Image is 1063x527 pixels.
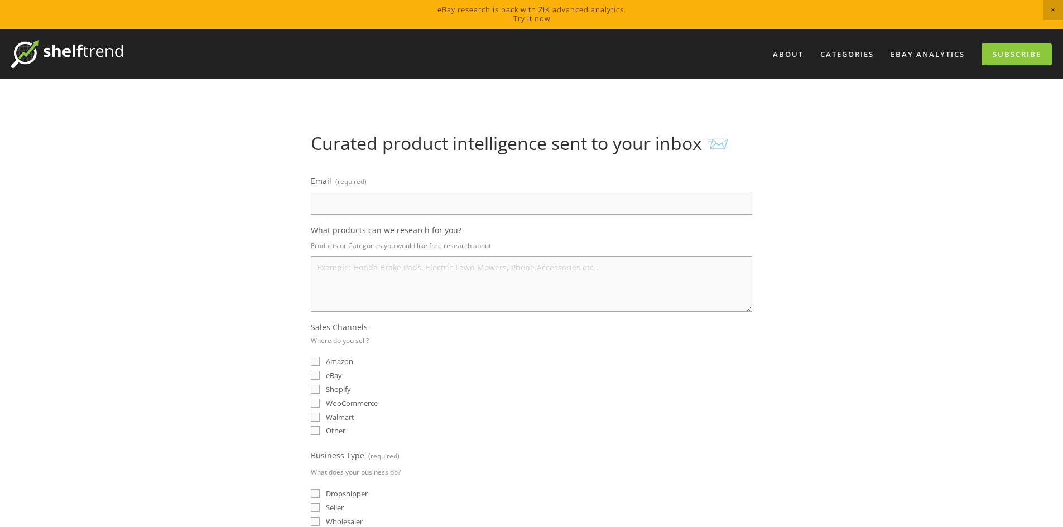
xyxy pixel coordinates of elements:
span: Shopify [326,384,351,394]
span: (required) [368,448,400,464]
a: Try it now [513,13,550,23]
span: Email [311,176,331,186]
span: eBay [326,370,342,380]
input: Other [311,426,320,435]
span: Business Type [311,450,364,461]
a: Subscribe [982,43,1052,65]
input: WooCommerce [311,399,320,408]
div: Categories [813,45,881,64]
p: What does your business do? [311,464,401,480]
input: Seller [311,503,320,512]
p: Products or Categories you would like free research about [311,238,752,254]
span: Seller [326,502,344,513]
p: Where do you sell? [311,332,369,349]
span: Amazon [326,356,353,366]
a: About [766,45,811,64]
span: (required) [335,173,367,190]
input: Shopify [311,385,320,394]
img: ShelfTrend [11,40,123,68]
input: eBay [311,371,320,380]
input: Wholesaler [311,517,320,526]
span: Other [326,426,345,436]
span: WooCommerce [326,398,378,408]
span: Wholesaler [326,516,363,526]
a: eBay Analytics [883,45,972,64]
span: Sales Channels [311,322,368,332]
input: Amazon [311,357,320,366]
span: Walmart [326,412,354,422]
input: Dropshipper [311,489,320,498]
h1: Curated product intelligence sent to your inbox 📨 [311,133,752,154]
input: Walmart [311,413,320,422]
span: What products can we research for you? [311,225,461,235]
span: Dropshipper [326,489,368,499]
